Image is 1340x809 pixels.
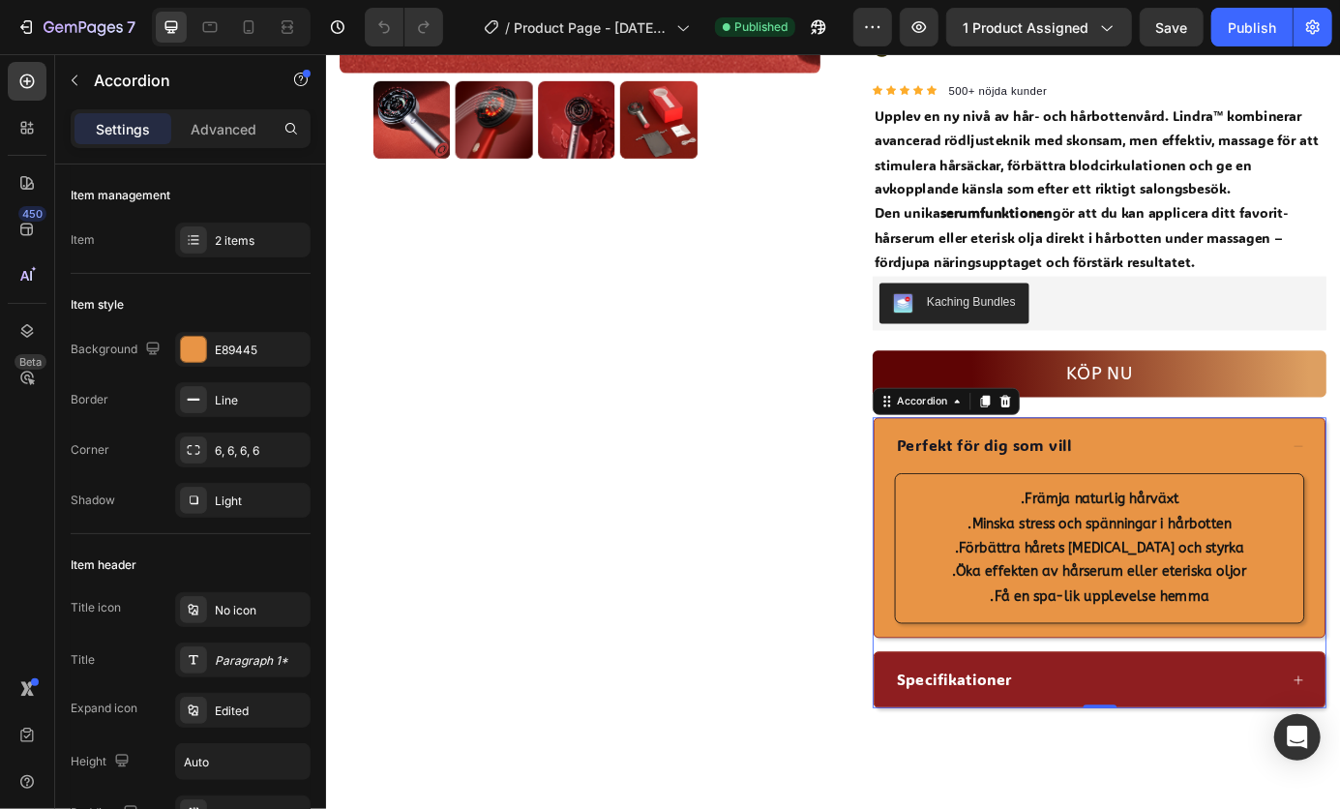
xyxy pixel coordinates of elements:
strong: serumfunktionen [703,171,832,192]
div: Corner [71,441,109,459]
div: Item [71,231,95,249]
div: Background [71,337,164,363]
span: Save [1156,19,1188,36]
div: 450 [18,206,46,222]
p: Accordion [94,69,258,92]
div: Item management [71,187,170,204]
span: Product Page - [DATE] 15:55:38 [514,17,669,38]
iframe: Design area [326,54,1340,809]
div: Shadow [71,492,115,509]
span: / [505,17,510,38]
p: Advanced [191,119,256,139]
div: 6, 6, 6, 6 [215,442,306,460]
p: Den unika gör att du kan applicera ditt favorit-hårserum eller eterisk olja direkt i hårbotten un... [628,168,1144,252]
div: Publish [1228,17,1276,38]
p: Specifikationer [654,704,786,730]
p: .Förbättra hårets [MEDICAL_DATA] och styrka [668,553,1104,581]
button: Publish [1211,8,1293,46]
span: Published [734,18,788,36]
p: .Främja naturlig hårväxt [668,496,1104,524]
div: Expand icon [71,700,137,717]
div: Light [215,493,306,510]
div: Open Intercom Messenger [1274,714,1321,761]
div: Title [71,651,95,669]
div: Edited [215,703,306,720]
p: Upplev en ny nivå av hår- och hårbottenvård. Lindra™ kombinerar avancerad rödljusteknik med skons... [628,57,1144,168]
button: 1 product assigned [946,8,1132,46]
input: Auto [176,744,310,779]
div: Height [71,749,134,775]
img: KachingBundles.png [649,274,672,297]
p: .Minska stress och spänningar i hårbotten [668,524,1104,553]
p: Settings [96,119,150,139]
div: Border [71,391,108,408]
p: .Öka effekten av hårserum eller eteriska oljor [668,580,1104,608]
div: Kaching Bundles [688,274,789,294]
div: Title icon [71,599,121,616]
div: Item style [71,296,124,314]
span: 1 product assigned [963,17,1088,38]
p: .Få en spa-lik upplevelse hemma [668,608,1104,636]
button: KÖP NU [626,340,1146,394]
button: Kaching Bundles [634,262,805,309]
div: Line [215,392,306,409]
div: 2 items [215,232,306,250]
div: Item header [71,556,136,574]
div: E89445 [215,342,306,359]
div: KÖP NU [849,351,924,382]
div: Beta [15,354,46,370]
div: Undo/Redo [365,8,443,46]
p: 7 [127,15,135,39]
div: Accordion [650,389,715,406]
div: Paragraph 1* [215,652,306,670]
p: Perfekt för dig som vill [654,435,854,462]
div: No icon [215,602,306,619]
button: 7 [8,8,144,46]
button: Save [1140,8,1204,46]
